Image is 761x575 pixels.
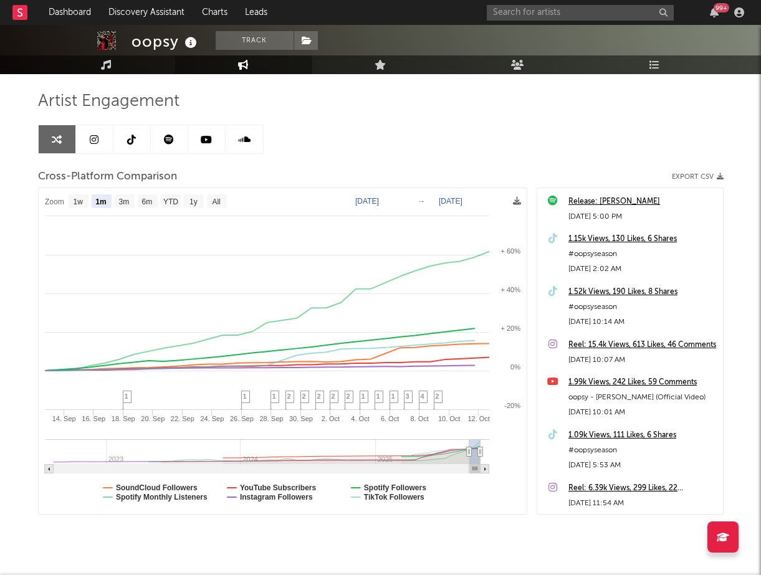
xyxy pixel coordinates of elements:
[52,415,75,422] text: 14. Sep
[568,428,717,443] a: 1.09k Views, 111 Likes, 6 Shares
[38,169,177,184] span: Cross-Platform Comparison
[317,392,321,400] span: 2
[351,415,369,422] text: 4. Oct
[287,392,291,400] span: 2
[347,392,350,400] span: 2
[568,315,717,330] div: [DATE] 10:14 AM
[672,173,724,181] button: Export CSV
[216,31,294,50] button: Track
[239,493,312,501] text: Instagram Followers
[111,415,135,422] text: 18. Sep
[391,392,395,400] span: 1
[568,353,717,368] div: [DATE] 10:07 AM
[568,247,717,262] div: #oopsyseason
[487,5,674,21] input: Search for artists
[141,197,152,206] text: 6m
[141,415,165,422] text: 20. Sep
[289,415,313,422] text: 30. Sep
[568,232,717,247] a: 1.15k Views, 130 Likes, 6 Shares
[418,197,425,206] text: →
[363,493,424,501] text: TikTok Followers
[118,197,129,206] text: 3m
[568,405,717,420] div: [DATE] 10:01 AM
[200,415,224,422] text: 24. Sep
[380,415,398,422] text: 6. Oct
[500,325,520,332] text: + 20%
[568,496,717,511] div: [DATE] 11:54 AM
[510,363,520,371] text: 0%
[95,197,106,206] text: 1m
[376,392,380,400] span: 1
[302,392,306,400] span: 2
[568,209,717,224] div: [DATE] 5:00 PM
[332,392,335,400] span: 2
[439,197,462,206] text: [DATE]
[710,7,719,17] button: 99+
[436,392,439,400] span: 2
[568,375,717,390] a: 1.99k Views, 242 Likes, 59 Comments
[229,415,253,422] text: 26. Sep
[116,483,198,492] text: SoundCloud Followers
[355,197,379,206] text: [DATE]
[568,285,717,300] a: 1.52k Views, 190 Likes, 8 Shares
[38,94,179,109] span: Artist Engagement
[189,197,198,206] text: 1y
[500,247,520,255] text: + 60%
[361,392,365,400] span: 1
[568,390,717,405] div: oopsy - [PERSON_NAME] (Official Video)
[259,415,283,422] text: 28. Sep
[500,286,520,293] text: + 40%
[163,197,178,206] text: YTD
[568,338,717,353] a: Reel: 15.4k Views, 613 Likes, 46 Comments
[568,443,717,458] div: #oopsyseason
[132,31,200,52] div: oopsy
[82,415,105,422] text: 16. Sep
[125,392,128,400] span: 1
[116,493,208,501] text: Spotify Monthly Listeners
[73,197,83,206] text: 1w
[438,415,459,422] text: 10. Oct
[321,415,339,422] text: 2. Oct
[467,415,489,422] text: 12. Oct
[212,197,220,206] text: All
[568,458,717,473] div: [DATE] 5:53 AM
[239,483,316,492] text: YouTube Subscribers
[568,300,717,315] div: #oopsyseason
[170,415,194,422] text: 22. Sep
[421,392,424,400] span: 4
[568,194,717,209] a: Release: [PERSON_NAME]
[410,415,428,422] text: 8. Oct
[568,262,717,277] div: [DATE] 2:02 AM
[406,392,409,400] span: 3
[568,481,717,496] a: Reel: 6.39k Views, 299 Likes, 22 Comments
[363,483,426,492] text: Spotify Followers
[272,392,276,400] span: 1
[243,392,247,400] span: 1
[45,197,64,206] text: Zoom
[504,402,520,409] text: -20%
[714,3,729,12] div: 99 +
